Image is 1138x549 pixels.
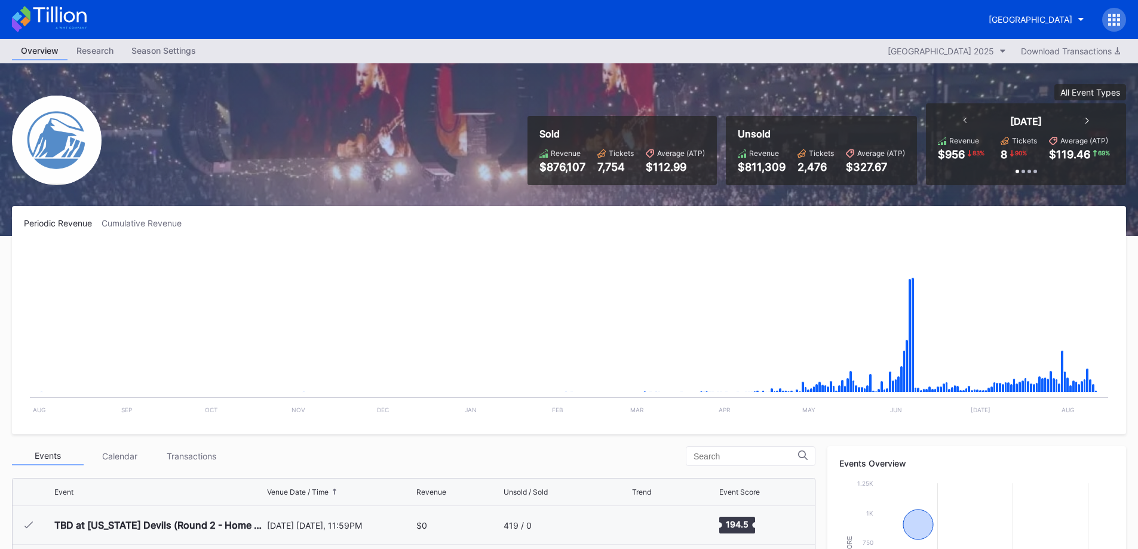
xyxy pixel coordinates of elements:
text: 750 [863,539,873,546]
div: 83 % [971,148,986,158]
a: Research [68,42,122,60]
div: Sold [539,128,705,140]
div: Unsold [738,128,905,140]
div: Periodic Revenue [24,218,102,228]
div: $119.46 [1049,148,1090,161]
a: Overview [12,42,68,60]
div: [GEOGRAPHIC_DATA] [989,14,1072,24]
div: [GEOGRAPHIC_DATA] 2025 [888,46,994,56]
div: Event Score [719,487,760,496]
text: Feb [552,406,563,413]
div: Revenue [949,136,979,145]
input: Search [694,452,798,461]
div: [DATE] [DATE], 11:59PM [267,520,414,530]
div: Trend [632,487,651,496]
text: Nov [292,406,305,413]
div: Revenue [749,149,779,158]
div: $0 [416,520,427,530]
div: Tickets [809,149,834,158]
div: Event [54,487,73,496]
text: 194.5 [726,519,749,529]
div: Average (ATP) [657,149,705,158]
text: May [802,406,815,413]
div: Venue Date / Time [267,487,329,496]
div: Season Settings [122,42,205,59]
div: Events [12,447,84,465]
img: Devils-Logo.png [12,96,102,185]
div: Events Overview [839,458,1114,468]
text: Jan [465,406,477,413]
text: 1.25k [857,480,873,487]
div: TBD at [US_STATE] Devils (Round 2 - Home Game 1) (Date TBD) (If Necessary) [54,519,264,531]
text: 1k [866,510,873,517]
div: $112.99 [646,161,705,173]
div: 69 % [1097,148,1111,158]
div: Cumulative Revenue [102,218,191,228]
div: Revenue [551,149,581,158]
div: Calendar [84,447,155,465]
text: Aug [33,406,45,413]
div: $956 [938,148,965,161]
svg: Chart title [632,510,668,540]
text: Sep [121,406,132,413]
div: 90 % [1014,148,1028,158]
button: [GEOGRAPHIC_DATA] [980,8,1093,30]
text: Jun [890,406,902,413]
div: Research [68,42,122,59]
div: 7,754 [597,161,634,173]
text: Apr [719,406,731,413]
text: [DATE] [971,406,990,413]
div: Download Transactions [1021,46,1120,56]
div: Revenue [416,487,446,496]
div: Transactions [155,447,227,465]
div: [DATE] [1010,115,1042,127]
div: $876,107 [539,161,585,173]
div: 2,476 [797,161,834,173]
a: Season Settings [122,42,205,60]
div: Tickets [1012,136,1037,145]
text: Mar [630,406,644,413]
text: Aug [1062,406,1074,413]
button: All Event Types [1054,84,1126,100]
div: $811,309 [738,161,786,173]
button: [GEOGRAPHIC_DATA] 2025 [882,43,1012,59]
text: Oct [205,406,217,413]
div: 419 / 0 [504,520,532,530]
div: Unsold / Sold [504,487,548,496]
div: $327.67 [846,161,905,173]
div: 8 [1001,148,1007,161]
button: Download Transactions [1015,43,1126,59]
svg: Chart title [24,243,1114,422]
div: Average (ATP) [857,149,905,158]
div: Tickets [609,149,634,158]
div: All Event Types [1060,87,1120,97]
text: Dec [377,406,389,413]
div: Average (ATP) [1060,136,1108,145]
